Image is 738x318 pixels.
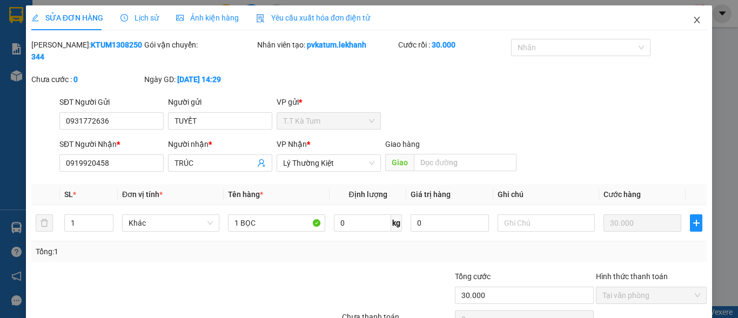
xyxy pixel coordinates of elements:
[257,159,266,167] span: user-add
[120,14,128,22] span: clock-circle
[256,13,370,22] span: Yêu cầu xuất hóa đơn điện tử
[103,48,213,63] div: 0985435685
[682,5,712,36] button: Close
[59,96,164,108] div: SĐT Người Gửi
[122,190,163,199] span: Đơn vị tính
[9,9,96,35] div: Lý Thường Kiệt
[257,39,396,51] div: Nhân viên tạo:
[144,73,255,85] div: Ngày GD:
[9,10,26,22] span: Gửi:
[102,70,214,85] div: 100.000
[690,214,702,232] button: plus
[348,190,387,199] span: Định lượng
[690,219,702,227] span: plus
[455,272,491,281] span: Tổng cước
[31,13,103,22] span: SỬA ĐƠN HÀNG
[103,35,213,48] div: THANG
[168,96,272,108] div: Người gửi
[307,40,366,49] b: pvkatum.lekhanh
[277,96,381,108] div: VP gửi
[277,140,307,148] span: VP Nhận
[385,154,414,171] span: Giao
[602,287,700,303] span: Tại văn phòng
[177,75,221,84] b: [DATE] 14:29
[64,190,73,199] span: SL
[36,214,53,232] button: delete
[603,190,641,199] span: Cước hàng
[144,39,255,51] div: Gói vận chuyển:
[129,215,213,231] span: Khác
[31,39,142,63] div: [PERSON_NAME]:
[596,272,668,281] label: Hình thức thanh toán
[693,16,701,24] span: close
[36,246,286,258] div: Tổng: 1
[398,39,509,51] div: Cước rồi :
[283,155,374,171] span: Lý Thường Kiệt
[168,138,272,150] div: Người nhận
[256,14,265,23] img: icon
[603,214,681,232] input: 0
[176,14,184,22] span: picture
[411,190,451,199] span: Giá trị hàng
[102,72,117,84] span: CC :
[120,13,159,22] span: Lịch sử
[9,35,96,48] div: trang
[103,9,213,35] div: BX [GEOGRAPHIC_DATA]
[31,73,142,85] div: Chưa cước :
[391,214,402,232] span: kg
[498,214,595,232] input: Ghi Chú
[228,190,263,199] span: Tên hàng
[59,138,164,150] div: SĐT Người Nhận
[493,184,599,205] th: Ghi chú
[31,14,39,22] span: edit
[228,214,325,232] input: VD: Bàn, Ghế
[103,10,129,22] span: Nhận:
[414,154,516,171] input: Dọc đường
[176,13,239,22] span: Ảnh kiện hàng
[73,75,78,84] b: 0
[385,140,420,148] span: Giao hàng
[432,40,455,49] b: 30.000
[9,48,96,63] div: 0888319798
[283,113,374,129] span: T.T Kà Tum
